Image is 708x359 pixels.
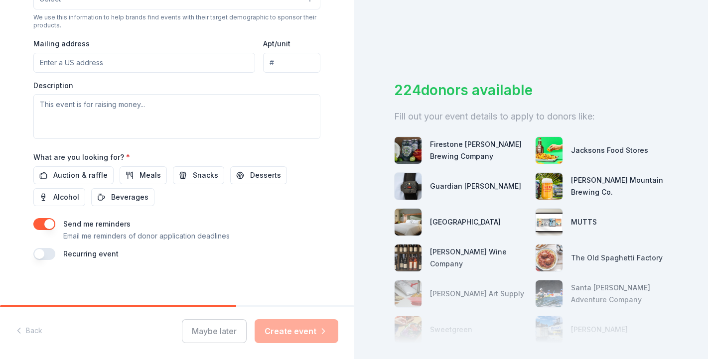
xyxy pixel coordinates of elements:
[394,109,669,124] div: Fill out your event details to apply to donors like:
[430,138,527,162] div: Firestone [PERSON_NAME] Brewing Company
[140,169,161,181] span: Meals
[33,166,114,184] button: Auction & raffle
[91,188,154,206] button: Beverages
[536,137,563,164] img: photo for Jacksons Food Stores
[193,169,218,181] span: Snacks
[33,188,85,206] button: Alcohol
[250,169,281,181] span: Desserts
[395,137,422,164] img: photo for Firestone Walker Brewing Company
[33,13,320,29] div: We use this information to help brands find events with their target demographic to sponsor their...
[111,191,148,203] span: Beverages
[395,173,422,200] img: photo for Guardian Angel Device
[571,144,648,156] div: Jacksons Food Stores
[571,216,597,228] div: MUTTS
[63,220,131,228] label: Send me reminders
[430,216,501,228] div: [GEOGRAPHIC_DATA]
[395,209,422,236] img: photo for Boomtown Casino Resort
[263,53,320,73] input: #
[230,166,287,184] button: Desserts
[571,174,668,198] div: [PERSON_NAME] Mountain Brewing Co.
[394,80,669,101] div: 224 donors available
[33,152,130,162] label: What are you looking for?
[33,81,73,91] label: Description
[63,230,230,242] p: Email me reminders of donor application deadlines
[430,180,521,192] div: Guardian [PERSON_NAME]
[33,53,255,73] input: Enter a US address
[63,249,119,258] label: Recurring event
[53,191,79,203] span: Alcohol
[120,166,167,184] button: Meals
[33,39,90,49] label: Mailing address
[53,169,108,181] span: Auction & raffle
[173,166,224,184] button: Snacks
[263,39,290,49] label: Apt/unit
[536,173,563,200] img: photo for Figueroa Mountain Brewing Co.
[536,209,563,236] img: photo for MUTTS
